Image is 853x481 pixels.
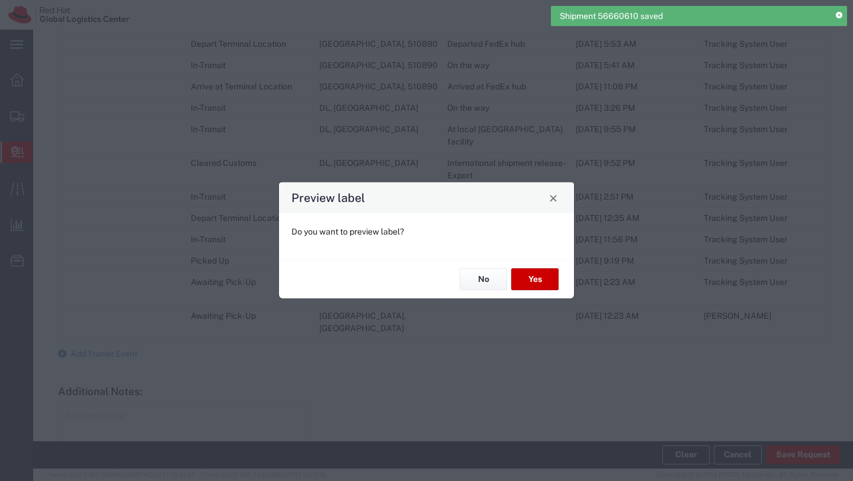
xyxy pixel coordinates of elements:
button: Close [545,190,562,206]
p: Do you want to preview label? [291,226,562,238]
button: Yes [511,268,559,290]
button: No [460,268,507,290]
span: Shipment 56660610 saved [560,10,663,23]
h4: Preview label [291,189,365,206]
